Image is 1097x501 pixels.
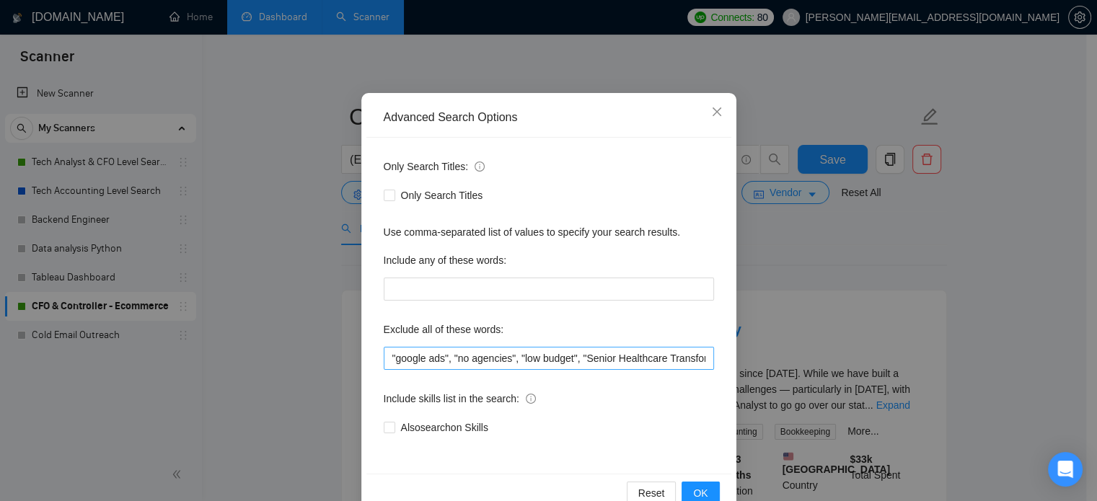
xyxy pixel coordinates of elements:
[697,93,736,132] button: Close
[475,161,485,172] span: info-circle
[711,106,723,118] span: close
[395,420,494,435] span: Also search on Skills
[384,318,504,341] label: Exclude all of these words:
[526,394,536,404] span: info-circle
[693,485,708,501] span: OK
[638,485,665,501] span: Reset
[384,224,714,240] div: Use comma-separated list of values to specify your search results.
[384,159,485,174] span: Only Search Titles:
[384,110,714,125] div: Advanced Search Options
[1048,452,1083,487] div: Open Intercom Messenger
[384,391,536,407] span: Include skills list in the search:
[395,187,489,203] span: Only Search Titles
[384,249,506,272] label: Include any of these words:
